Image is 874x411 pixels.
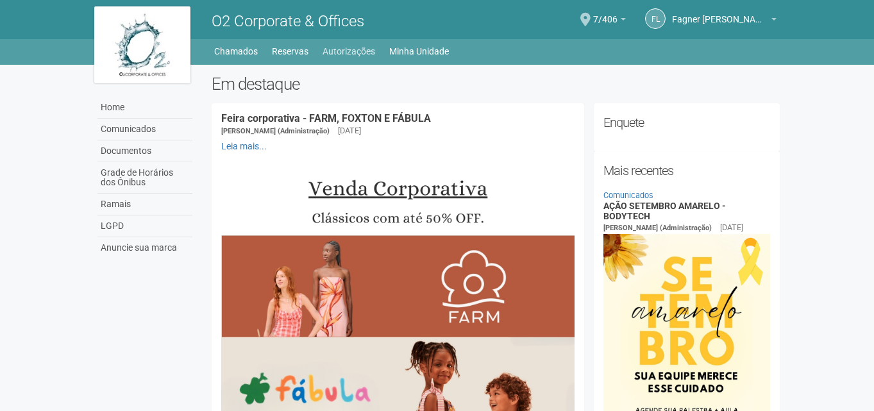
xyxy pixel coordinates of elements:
[720,222,743,233] div: [DATE]
[603,161,771,180] h2: Mais recentes
[672,2,768,24] span: Fagner Luz
[603,190,653,200] a: Comunicados
[389,42,449,60] a: Minha Unidade
[97,140,192,162] a: Documentos
[603,201,726,221] a: AÇÃO SETEMBRO AMARELO - BODYTECH
[603,113,771,132] h2: Enquete
[214,42,258,60] a: Chamados
[97,97,192,119] a: Home
[97,162,192,194] a: Grade de Horários dos Ônibus
[212,12,364,30] span: O2 Corporate & Offices
[323,42,375,60] a: Autorizações
[97,194,192,215] a: Ramais
[645,8,666,29] a: FL
[593,16,626,26] a: 7/406
[97,215,192,237] a: LGPD
[221,141,267,151] a: Leia mais...
[593,2,618,24] span: 7/406
[97,119,192,140] a: Comunicados
[97,237,192,258] a: Anuncie sua marca
[672,16,777,26] a: Fagner [PERSON_NAME]
[221,112,431,124] a: Feira corporativa - FARM, FOXTON E FÁBULA
[221,127,330,135] span: [PERSON_NAME] (Administração)
[94,6,190,83] img: logo.jpg
[338,125,361,137] div: [DATE]
[212,74,780,94] h2: Em destaque
[272,42,308,60] a: Reservas
[603,224,712,232] span: [PERSON_NAME] (Administração)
